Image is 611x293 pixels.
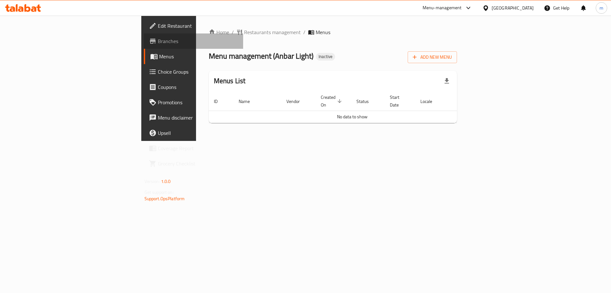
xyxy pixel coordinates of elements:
nav: breadcrumb [209,28,457,36]
a: Coupons [144,79,243,95]
th: Actions [448,92,496,111]
a: Support.OpsPlatform [144,194,185,203]
div: Inactive [316,53,335,61]
span: Created On [321,93,344,109]
span: Menu disclaimer [158,114,238,121]
span: Grocery Checklist [158,160,238,167]
span: Name [239,98,258,105]
span: Coverage Report [158,144,238,152]
span: m [600,4,603,11]
span: 1.0.0 [161,177,171,186]
div: Export file [439,73,454,89]
span: Menus [159,53,238,60]
span: Add New Menu [413,53,452,61]
span: Menus [316,28,330,36]
h2: Menus List [214,76,246,86]
span: Vendor [286,98,308,105]
span: Edit Restaurant [158,22,238,30]
a: Coverage Report [144,141,243,156]
table: enhanced table [209,92,496,123]
li: / [303,28,305,36]
span: Restaurants management [244,28,301,36]
span: ID [214,98,226,105]
span: No data to show [337,113,368,121]
span: Get support on: [144,188,174,196]
a: Restaurants management [236,28,301,36]
div: Menu-management [423,4,462,12]
span: Coupons [158,83,238,91]
a: Edit Restaurant [144,18,243,33]
a: Upsell [144,125,243,141]
span: Branches [158,37,238,45]
a: Promotions [144,95,243,110]
a: Branches [144,33,243,49]
span: Choice Groups [158,68,238,76]
button: Add New Menu [408,51,457,63]
span: Promotions [158,99,238,106]
a: Menus [144,49,243,64]
a: Menu disclaimer [144,110,243,125]
span: Inactive [316,54,335,59]
div: [GEOGRAPHIC_DATA] [492,4,534,11]
span: Menu management ( Anbar Light ) [209,49,313,63]
span: Upsell [158,129,238,137]
a: Choice Groups [144,64,243,79]
span: Version: [144,177,160,186]
span: Start Date [390,93,408,109]
span: Locale [420,98,440,105]
span: Status [356,98,377,105]
a: Grocery Checklist [144,156,243,171]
